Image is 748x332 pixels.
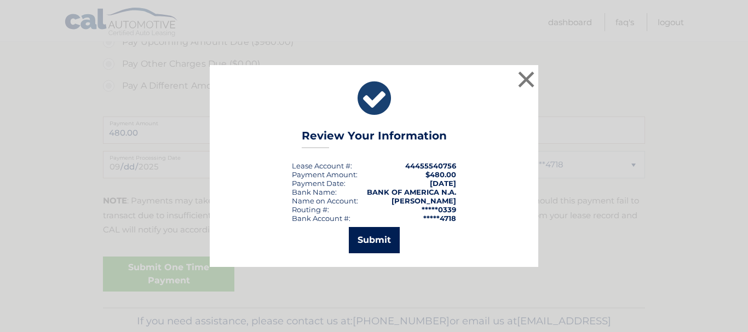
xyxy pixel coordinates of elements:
[292,188,337,196] div: Bank Name:
[292,214,350,223] div: Bank Account #:
[430,179,456,188] span: [DATE]
[392,196,456,205] strong: [PERSON_NAME]
[292,179,346,188] div: :
[367,188,456,196] strong: BANK OF AMERICA N.A.
[292,179,344,188] span: Payment Date
[302,129,447,148] h3: Review Your Information
[292,170,358,179] div: Payment Amount:
[405,161,456,170] strong: 44455540756
[292,205,329,214] div: Routing #:
[515,68,537,90] button: ×
[292,161,352,170] div: Lease Account #:
[349,227,400,253] button: Submit
[292,196,358,205] div: Name on Account:
[425,170,456,179] span: $480.00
